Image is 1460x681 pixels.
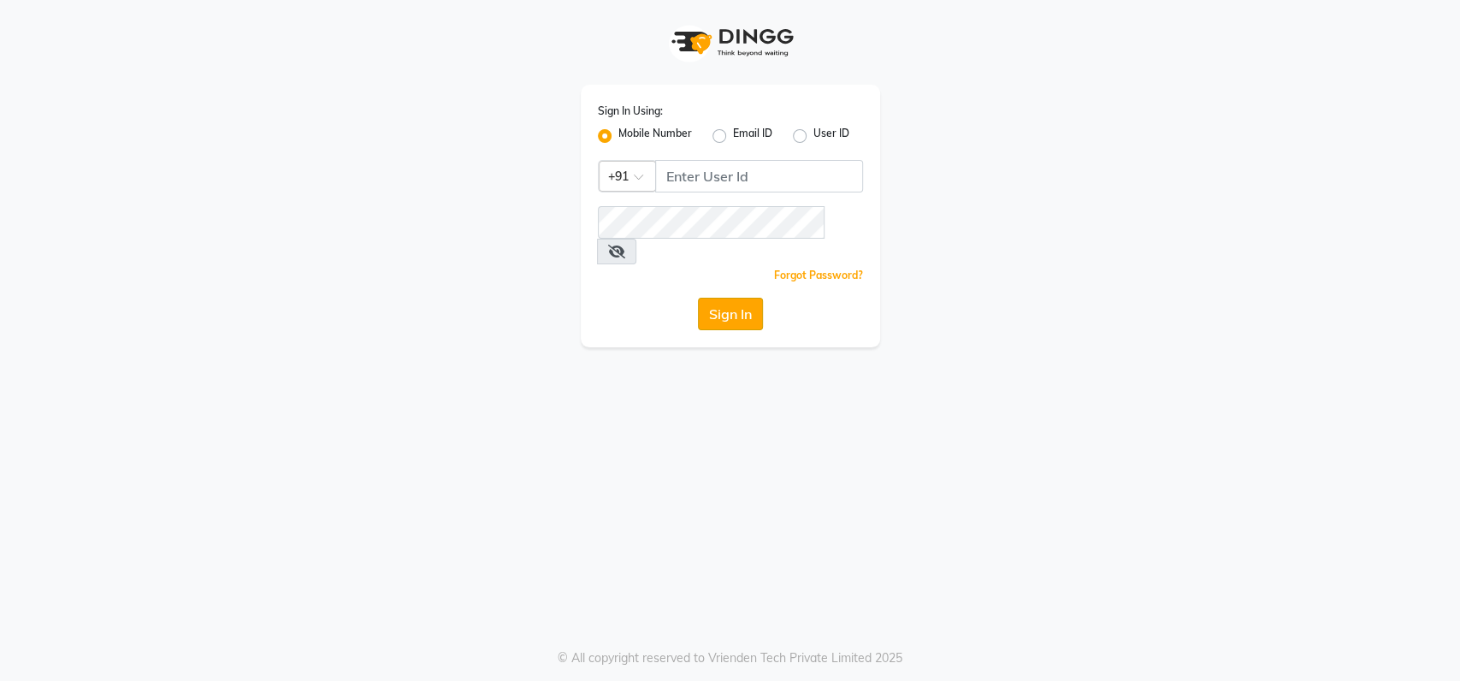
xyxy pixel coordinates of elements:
[662,17,799,68] img: logo1.svg
[618,126,692,146] label: Mobile Number
[655,160,863,192] input: Username
[733,126,772,146] label: Email ID
[598,104,663,119] label: Sign In Using:
[698,298,763,330] button: Sign In
[774,269,863,281] a: Forgot Password?
[598,206,825,239] input: Username
[813,126,849,146] label: User ID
